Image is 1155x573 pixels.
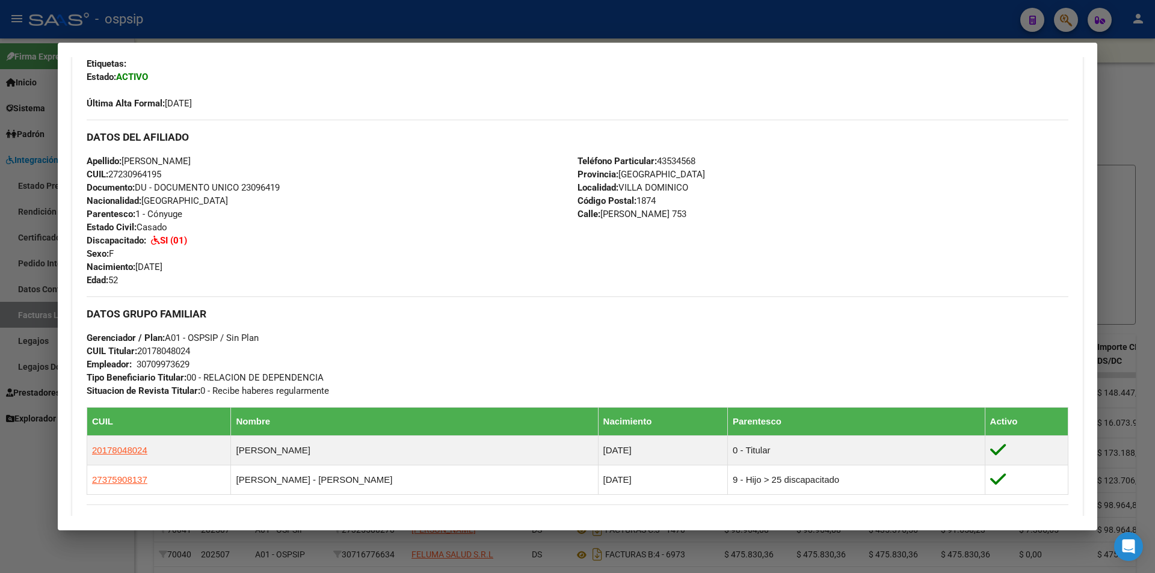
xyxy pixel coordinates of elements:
[87,222,167,233] span: Casado
[87,359,132,370] strong: Empleador:
[577,209,686,219] span: [PERSON_NAME] 753
[137,358,189,371] div: 30709973629
[598,465,727,494] td: [DATE]
[598,407,727,435] th: Nacimiento
[598,435,727,465] td: [DATE]
[116,72,148,82] strong: ACTIVO
[577,156,657,167] strong: Teléfono Particular:
[87,182,280,193] span: DU - DOCUMENTO UNICO 23096419
[87,209,135,219] strong: Parentesco:
[577,195,656,206] span: 1874
[87,332,259,343] span: A01 - OSPSIP / Sin Plan
[87,307,1068,320] h3: DATOS GRUPO FAMILIAR
[87,98,192,109] span: [DATE]
[87,346,137,357] strong: CUIL Titular:
[577,169,618,180] strong: Provincia:
[87,262,135,272] strong: Nacimiento:
[87,58,126,69] strong: Etiquetas:
[92,445,147,455] span: 20178048024
[87,248,109,259] strong: Sexo:
[87,222,137,233] strong: Estado Civil:
[87,130,1068,144] h3: DATOS DEL AFILIADO
[87,407,231,435] th: CUIL
[87,72,116,82] strong: Estado:
[87,248,114,259] span: F
[728,435,985,465] td: 0 - Titular
[1114,532,1143,561] div: Open Intercom Messenger
[87,182,135,193] strong: Documento:
[87,385,200,396] strong: Situacion de Revista Titular:
[231,407,598,435] th: Nombre
[577,169,705,180] span: [GEOGRAPHIC_DATA]
[985,407,1068,435] th: Activo
[87,195,141,206] strong: Nacionalidad:
[87,209,182,219] span: 1 - Cónyuge
[160,235,187,246] strong: SI (01)
[577,209,600,219] strong: Calle:
[87,169,108,180] strong: CUIL:
[728,407,985,435] th: Parentesco
[87,98,165,109] strong: Última Alta Formal:
[87,235,146,246] strong: Discapacitado:
[577,182,618,193] strong: Localidad:
[577,182,688,193] span: VILLA DOMINICO
[87,156,191,167] span: [PERSON_NAME]
[72,2,1083,524] div: Datos de Empadronamiento
[87,372,186,383] strong: Tipo Beneficiario Titular:
[87,385,329,396] span: 0 - Recibe haberes regularmente
[87,169,161,180] span: 27230964195
[87,275,108,286] strong: Edad:
[87,372,324,383] span: 00 - RELACION DE DEPENDENCIA
[728,465,985,494] td: 9 - Hijo > 25 discapacitado
[577,195,636,206] strong: Código Postal:
[87,275,118,286] span: 52
[87,156,122,167] strong: Apellido:
[577,156,695,167] span: 43534568
[92,474,147,485] span: 27375908137
[87,346,190,357] span: 20178048024
[231,465,598,494] td: [PERSON_NAME] - [PERSON_NAME]
[87,195,228,206] span: [GEOGRAPHIC_DATA]
[87,262,162,272] span: [DATE]
[87,332,165,343] strong: Gerenciador / Plan:
[231,435,598,465] td: [PERSON_NAME]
